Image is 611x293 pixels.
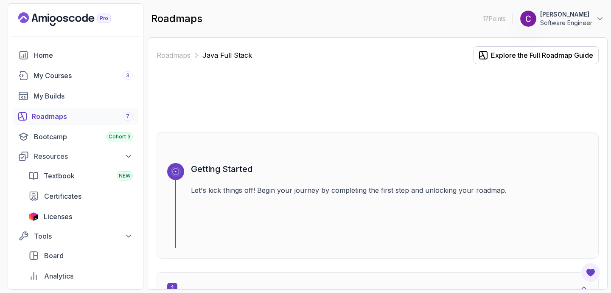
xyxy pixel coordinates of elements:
p: [PERSON_NAME] [540,10,592,19]
button: Explore the Full Roadmap Guide [474,46,599,64]
p: 17 Points [483,14,506,23]
a: courses [13,67,138,84]
span: Cohort 3 [109,133,131,140]
span: Analytics [44,271,73,281]
a: Roadmaps [157,50,191,60]
div: Explore the Full Roadmap Guide [491,50,593,60]
div: Resources [34,151,133,161]
span: 7 [126,113,129,120]
button: Resources [13,149,138,164]
img: user profile image [520,11,536,27]
a: board [23,247,138,264]
p: Java Full Stack [202,50,252,60]
a: certificates [23,188,138,205]
div: Bootcamp [34,132,133,142]
button: user profile image[PERSON_NAME]Software Engineer [520,10,604,27]
h2: roadmaps [151,12,202,25]
span: 1 [167,283,177,293]
a: roadmaps [13,108,138,125]
button: Tools [13,228,138,244]
span: Certificates [44,191,81,201]
div: Roadmaps [32,111,133,121]
a: home [13,47,138,64]
p: Software Engineer [540,19,592,27]
a: bootcamp [13,128,138,145]
a: analytics [23,268,138,285]
span: NEW [119,172,131,179]
h3: Getting Started [191,163,588,175]
button: Open Feedback Button [580,262,601,283]
img: jetbrains icon [28,212,39,221]
a: licenses [23,208,138,225]
span: Textbook [44,171,75,181]
div: My Builds [34,91,133,101]
div: My Courses [34,70,133,81]
span: 3 [126,72,129,79]
a: Landing page [18,12,130,26]
div: Home [34,50,133,60]
span: Licenses [44,211,72,222]
span: Board [44,251,64,261]
a: builds [13,87,138,104]
div: Tools [34,231,133,241]
a: textbook [23,167,138,184]
p: Let's kick things off! Begin your journey by completing the first step and unlocking your roadmap. [191,185,588,195]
